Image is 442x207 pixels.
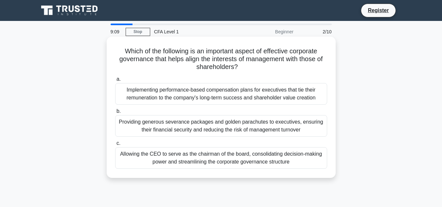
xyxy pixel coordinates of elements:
a: Register [364,6,393,14]
div: Allowing the CEO to serve as the chairman of the board, consolidating decision-making power and s... [115,147,327,169]
div: CFA Level 1 [150,25,240,38]
div: Implementing performance-based compensation plans for executives that tie their remuneration to t... [115,83,327,105]
span: a. [116,76,121,82]
span: c. [116,140,120,146]
span: b. [116,108,121,114]
div: 9:09 [107,25,126,38]
h5: Which of the following is an important aspect of effective corporate governance that helps align ... [115,47,328,71]
div: Providing generous severance packages and golden parachutes to executives, ensuring their financi... [115,115,327,137]
div: Beginner [240,25,297,38]
div: 2/10 [297,25,336,38]
a: Stop [126,28,150,36]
